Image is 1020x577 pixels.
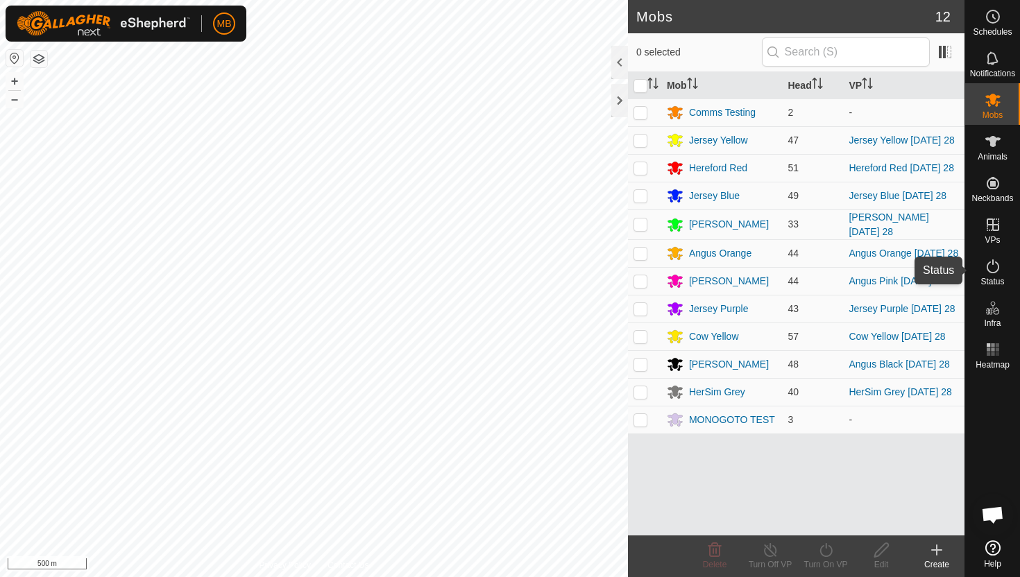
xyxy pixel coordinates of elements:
span: 43 [788,303,799,314]
span: 49 [788,190,799,201]
span: VPs [985,236,1000,244]
h2: Mobs [636,8,935,25]
span: 2 [788,107,793,118]
span: MB [217,17,232,31]
span: Delete [703,560,727,569]
span: Animals [978,153,1008,161]
button: – [6,91,23,107]
p-sorticon: Activate to sort [647,80,658,91]
div: Turn On VP [798,558,853,571]
span: Infra [984,319,1001,327]
a: Jersey Purple [DATE] 28 [849,303,955,314]
p-sorticon: Activate to sort [687,80,698,91]
span: Mobs [983,111,1003,119]
span: 33 [788,218,799,230]
a: [PERSON_NAME] [DATE] 28 [849,212,928,237]
span: Help [984,560,1001,568]
div: Jersey Yellow [689,133,748,148]
span: Schedules [973,28,1012,36]
div: [PERSON_NAME] [689,217,769,232]
div: Jersey Purple [689,302,749,316]
span: 51 [788,162,799,173]
span: 57 [788,331,799,342]
img: Gallagher Logo [17,11,190,36]
div: Turn Off VP [742,558,798,571]
div: Cow Yellow [689,329,739,344]
span: 48 [788,359,799,370]
span: 40 [788,386,799,397]
span: Heatmap [976,361,1010,369]
a: Contact Us [328,559,368,571]
div: Hereford Red [689,161,747,175]
div: [PERSON_NAME] [689,274,769,288]
th: Mob [661,72,783,99]
div: Open chat [972,494,1014,535]
td: - [843,98,964,126]
div: Create [909,558,964,571]
span: Neckbands [971,194,1013,203]
p-sorticon: Activate to sort [862,80,873,91]
div: Comms Testing [689,105,756,120]
a: Angus Black [DATE] 28 [849,359,949,370]
a: Jersey Yellow [DATE] 28 [849,135,954,146]
button: + [6,73,23,89]
button: Map Layers [31,51,47,67]
a: HerSim Grey [DATE] 28 [849,386,951,397]
a: Cow Yellow [DATE] 28 [849,331,945,342]
a: Angus Pink [DATE] 28 [849,275,944,286]
span: 47 [788,135,799,146]
a: Jersey Blue [DATE] 28 [849,190,946,201]
span: 44 [788,275,799,286]
button: Reset Map [6,50,23,67]
div: Jersey Blue [689,189,740,203]
span: Status [980,277,1004,286]
div: HerSim Grey [689,385,745,399]
div: [PERSON_NAME] [689,357,769,372]
span: 12 [935,6,951,27]
span: Notifications [970,69,1015,78]
th: Head [782,72,843,99]
span: 44 [788,248,799,259]
a: Privacy Policy [259,559,311,571]
span: 3 [788,414,793,425]
div: MONOGOTO TEST [689,413,775,427]
input: Search (S) [762,37,930,67]
div: Angus Orange [689,246,751,261]
p-sorticon: Activate to sort [812,80,823,91]
th: VP [843,72,964,99]
td: - [843,406,964,433]
div: Edit [853,558,909,571]
span: 0 selected [636,45,762,60]
a: Hereford Red [DATE] 28 [849,162,953,173]
a: Angus Orange [DATE] 28 [849,248,958,259]
a: Help [965,535,1020,574]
